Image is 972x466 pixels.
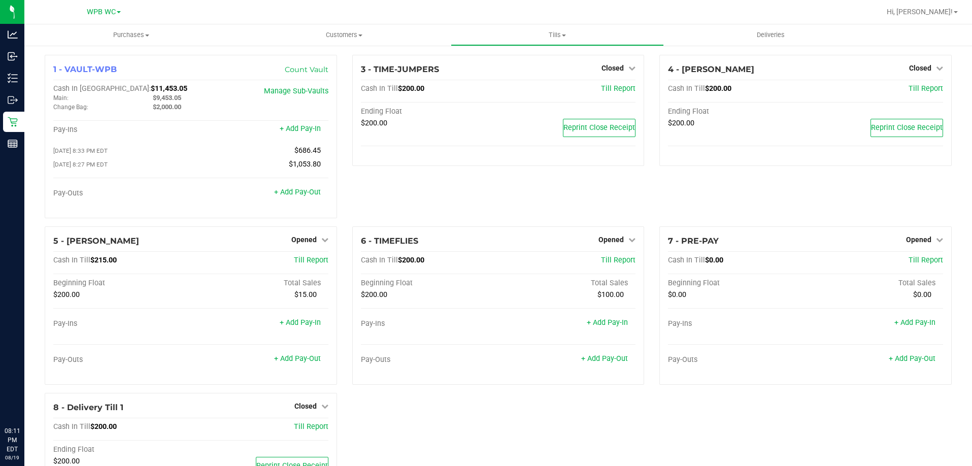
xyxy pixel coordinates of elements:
[53,445,191,454] div: Ending Float
[53,457,80,465] span: $200.00
[398,256,424,264] span: $200.00
[668,355,806,364] div: Pay-Outs
[806,279,943,288] div: Total Sales
[587,318,628,327] a: + Add Pay-In
[53,104,88,111] span: Change Bag:
[10,385,41,415] iframe: Resource center
[909,256,943,264] a: Till Report
[361,355,498,364] div: Pay-Outs
[668,279,806,288] div: Beginning Float
[53,84,151,93] span: Cash In [GEOGRAPHIC_DATA]:
[887,8,953,16] span: Hi, [PERSON_NAME]!
[264,87,328,95] a: Manage Sub-Vaults
[361,64,439,74] span: 3 - TIME-JUMPERS
[668,236,719,246] span: 7 - PRE-PAY
[451,24,664,46] a: Tills
[285,65,328,74] a: Count Vault
[53,161,108,168] span: [DATE] 8:27 PM EDT
[53,319,191,328] div: Pay-Ins
[90,422,117,431] span: $200.00
[289,160,321,169] span: $1,053.80
[238,30,450,40] span: Customers
[274,188,321,196] a: + Add Pay-Out
[294,402,317,410] span: Closed
[53,94,69,102] span: Main:
[563,123,635,132] span: Reprint Close Receipt
[870,119,943,137] button: Reprint Close Receipt
[361,290,387,299] span: $200.00
[53,355,191,364] div: Pay-Outs
[563,119,635,137] button: Reprint Close Receipt
[53,236,139,246] span: 5 - [PERSON_NAME]
[8,51,18,61] inline-svg: Inbound
[913,290,931,299] span: $0.00
[24,24,238,46] a: Purchases
[361,107,498,116] div: Ending Float
[361,319,498,328] div: Pay-Ins
[53,279,191,288] div: Beginning Float
[743,30,798,40] span: Deliveries
[601,84,635,93] a: Till Report
[53,290,80,299] span: $200.00
[53,403,123,412] span: 8 - Delivery Till 1
[5,426,20,454] p: 08:11 PM EDT
[280,318,321,327] a: + Add Pay-In
[294,422,328,431] a: Till Report
[601,64,624,72] span: Closed
[361,84,398,93] span: Cash In Till
[153,94,181,102] span: $9,453.05
[597,290,624,299] span: $100.00
[451,30,663,40] span: Tills
[909,84,943,93] a: Till Report
[291,236,317,244] span: Opened
[668,84,705,93] span: Cash In Till
[361,256,398,264] span: Cash In Till
[361,119,387,127] span: $200.00
[153,103,181,111] span: $2,000.00
[668,107,806,116] div: Ending Float
[361,279,498,288] div: Beginning Float
[705,84,731,93] span: $200.00
[238,24,451,46] a: Customers
[53,256,90,264] span: Cash In Till
[668,319,806,328] div: Pay-Ins
[581,354,628,363] a: + Add Pay-Out
[87,8,116,16] span: WPB WC
[294,146,321,155] span: $686.45
[8,29,18,40] inline-svg: Analytics
[294,256,328,264] a: Till Report
[5,454,20,461] p: 08/19
[53,422,90,431] span: Cash In Till
[8,139,18,149] inline-svg: Reports
[664,24,877,46] a: Deliveries
[601,256,635,264] a: Till Report
[668,256,705,264] span: Cash In Till
[668,64,754,74] span: 4 - [PERSON_NAME]
[53,189,191,198] div: Pay-Outs
[8,117,18,127] inline-svg: Retail
[90,256,117,264] span: $215.00
[280,124,321,133] a: + Add Pay-In
[871,123,943,132] span: Reprint Close Receipt
[498,279,635,288] div: Total Sales
[889,354,935,363] a: + Add Pay-Out
[151,84,187,93] span: $11,453.05
[705,256,723,264] span: $0.00
[274,354,321,363] a: + Add Pay-Out
[8,73,18,83] inline-svg: Inventory
[294,290,317,299] span: $15.00
[30,383,42,395] iframe: Resource center unread badge
[361,236,418,246] span: 6 - TIMEFLIES
[53,147,108,154] span: [DATE] 8:33 PM EDT
[894,318,935,327] a: + Add Pay-In
[668,119,694,127] span: $200.00
[668,290,686,299] span: $0.00
[906,236,931,244] span: Opened
[909,64,931,72] span: Closed
[53,125,191,135] div: Pay-Ins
